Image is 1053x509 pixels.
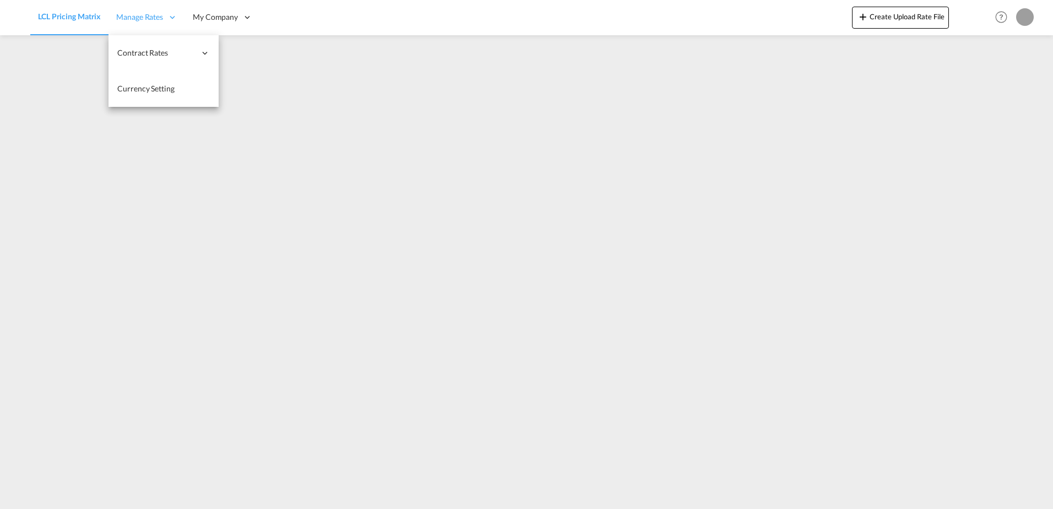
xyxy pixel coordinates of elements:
md-icon: icon-plus 400-fg [856,10,870,23]
div: Help [992,8,1016,28]
span: Currency Setting [117,84,174,93]
button: icon-plus 400-fgCreate Upload Rate File [852,7,949,29]
div: Contract Rates [108,35,219,71]
span: Contract Rates [117,47,196,58]
span: LCL Pricing Matrix [38,12,101,21]
span: Manage Rates [116,12,163,23]
a: Currency Setting [108,71,219,107]
span: Help [992,8,1011,26]
span: My Company [193,12,238,23]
